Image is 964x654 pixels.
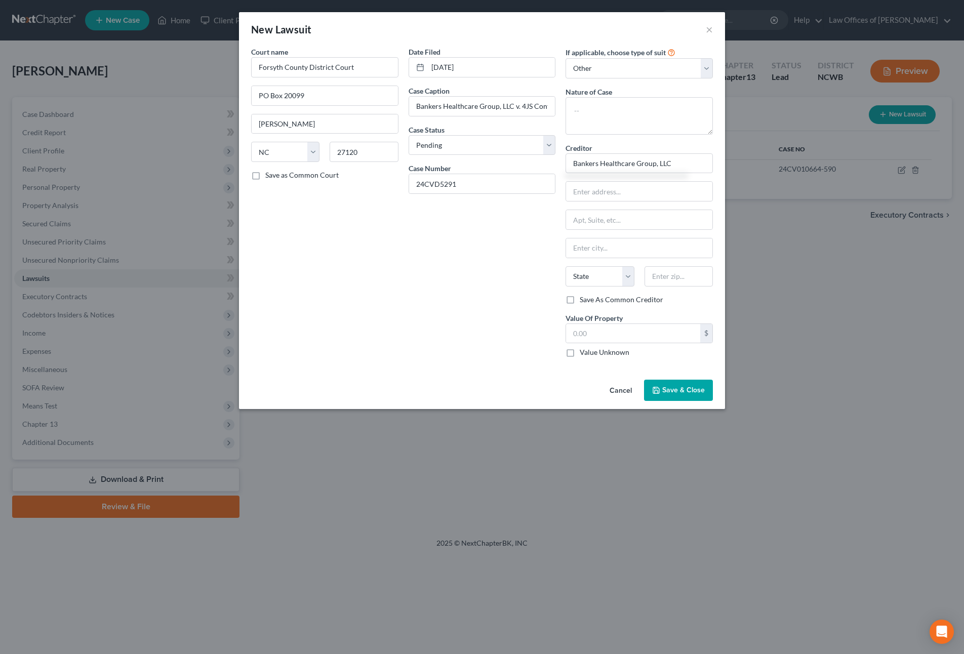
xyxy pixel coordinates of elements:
button: × [706,23,713,35]
input: Enter city... [566,238,712,258]
label: Case Number [409,163,451,174]
span: Court name [251,48,288,56]
label: Save As Common Creditor [580,295,663,305]
input: Search court by name... [251,57,398,77]
input: # [409,174,555,193]
span: Creditor [566,144,592,152]
label: Case Caption [409,86,450,96]
span: Save & Close [662,386,705,394]
input: Enter zip... [645,266,713,287]
label: Nature of Case [566,87,612,97]
button: Save & Close [644,380,713,401]
label: Date Filed [409,47,440,57]
label: Save as Common Court [265,170,339,180]
span: New [251,23,273,35]
button: Cancel [601,381,640,401]
div: Open Intercom Messenger [930,620,954,644]
input: Enter address... [252,86,398,105]
input: -- [409,97,555,116]
input: Apt, Suite, etc... [566,210,712,229]
span: Lawsuit [275,23,312,35]
input: Enter zip... [330,142,398,162]
label: If applicable, choose type of suit [566,47,666,58]
input: Enter city... [252,114,398,134]
input: MM/DD/YYYY [428,58,555,77]
span: Case Status [409,126,445,134]
input: Search creditor by name... [566,153,713,174]
label: Value Unknown [580,347,629,357]
input: Enter address... [566,182,712,201]
label: Value Of Property [566,313,623,323]
div: $ [700,324,712,343]
input: 0.00 [566,324,700,343]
